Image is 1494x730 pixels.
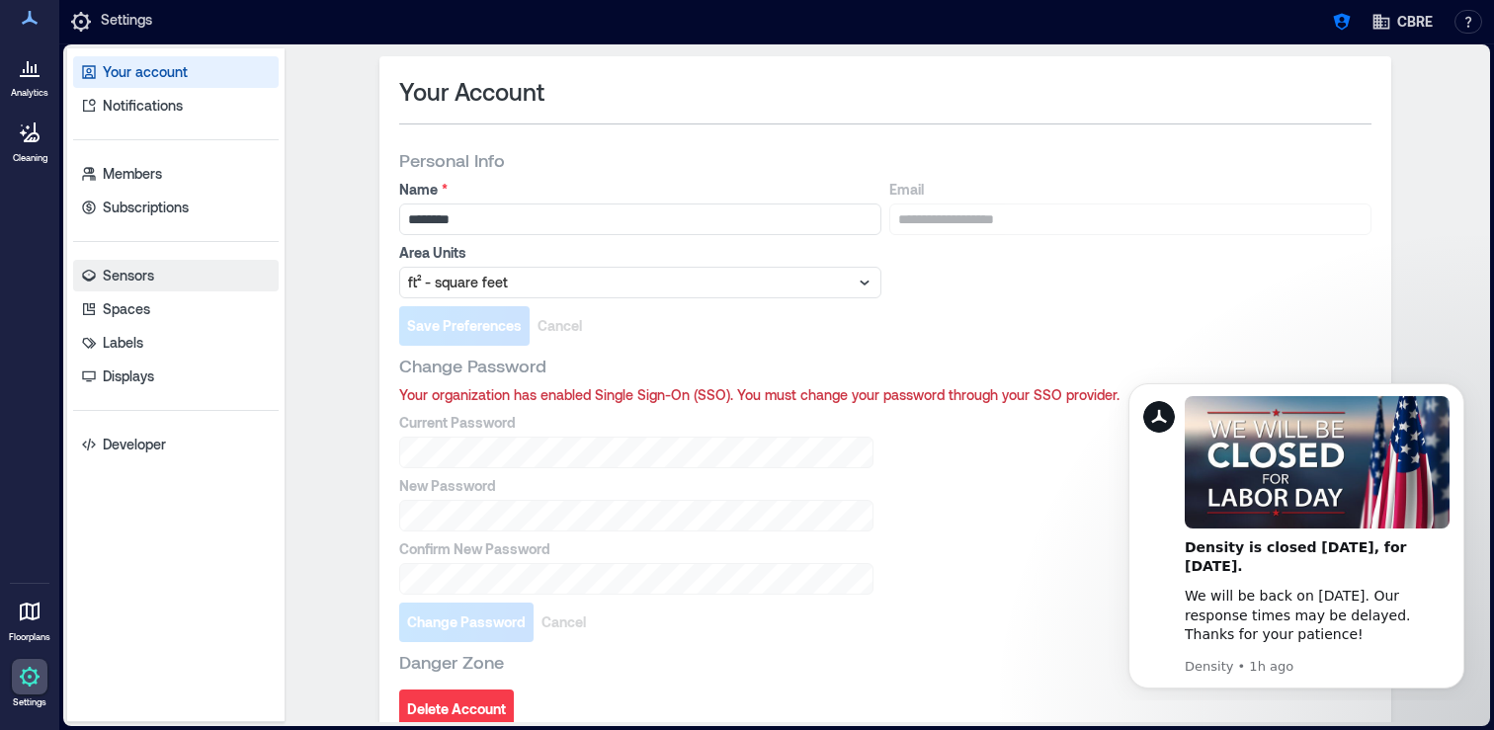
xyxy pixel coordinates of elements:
[103,299,150,319] p: Spaces
[534,603,594,642] button: Cancel
[399,243,877,263] label: Area Units
[5,109,54,170] a: Cleaning
[399,539,870,559] label: Confirm New Password
[399,413,870,433] label: Current Password
[73,158,279,190] a: Members
[73,327,279,359] a: Labels
[399,306,530,346] button: Save Preferences
[11,87,48,99] p: Analytics
[399,476,870,496] label: New Password
[399,603,534,642] button: Change Password
[407,612,526,632] span: Change Password
[399,385,1371,405] div: Your organization has enabled Single Sign-On (SSO). You must change your password through your SS...
[1366,6,1439,38] button: CBRE
[103,435,166,454] p: Developer
[13,696,46,708] p: Settings
[73,293,279,325] a: Spaces
[103,366,154,386] p: Displays
[399,180,877,200] label: Name
[1099,365,1494,700] iframe: Intercom notifications message
[541,612,586,632] span: Cancel
[73,429,279,460] a: Developer
[399,650,504,674] span: Danger Zone
[399,354,546,377] span: Change Password
[9,631,50,643] p: Floorplans
[5,43,54,105] a: Analytics
[101,10,152,34] p: Settings
[103,62,188,82] p: Your account
[538,316,582,336] span: Cancel
[73,56,279,88] a: Your account
[889,180,1368,200] label: Email
[407,699,506,719] span: Delete Account
[103,96,183,116] p: Notifications
[73,260,279,291] a: Sensors
[73,192,279,223] a: Subscriptions
[530,306,590,346] button: Cancel
[6,653,53,714] a: Settings
[103,164,162,184] p: Members
[399,689,514,729] button: Delete Account
[103,198,189,217] p: Subscriptions
[3,588,56,649] a: Floorplans
[399,76,544,108] span: Your Account
[1397,12,1433,32] span: CBRE
[407,316,522,336] span: Save Preferences
[13,152,47,164] p: Cleaning
[73,90,279,122] a: Notifications
[103,266,154,285] p: Sensors
[399,148,505,172] span: Personal Info
[103,333,143,353] p: Labels
[73,361,279,392] a: Displays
